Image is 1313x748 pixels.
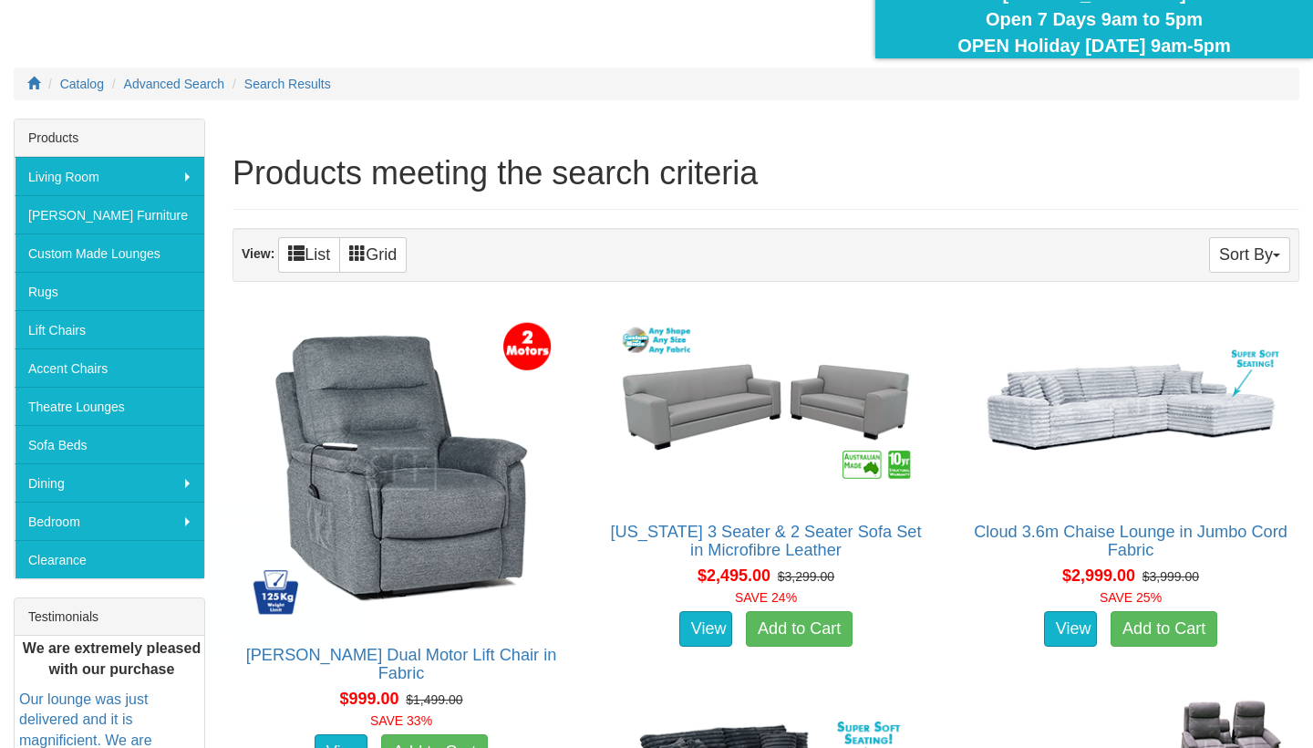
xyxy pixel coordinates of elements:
span: $999.00 [339,690,398,708]
a: Clearance [15,540,204,578]
font: SAVE 24% [735,590,797,605]
a: Theatre Lounges [15,387,204,425]
a: Rugs [15,272,204,310]
div: Products [15,119,204,157]
b: We are extremely pleased with our purchase [23,640,201,677]
img: Bristow Dual Motor Lift Chair in Fabric [243,310,560,628]
span: $2,495.00 [698,566,770,585]
a: Dining [15,463,204,502]
span: $2,999.00 [1062,566,1135,585]
button: Sort By [1209,237,1290,273]
font: SAVE 33% [370,713,432,728]
font: SAVE 25% [1100,590,1162,605]
a: Grid [339,237,407,273]
strong: View: [242,246,274,261]
del: $3,299.00 [778,569,834,584]
a: Living Room [15,157,204,195]
a: Bedroom Suites [204,578,363,617]
a: View [679,611,732,648]
a: Mattress and Bases [204,540,363,578]
a: [PERSON_NAME] Dual Motor Lift Chair in Fabric [246,646,557,682]
a: Mattresses [204,502,363,540]
del: $3,999.00 [1142,569,1199,584]
a: [PERSON_NAME] Furniture [15,195,204,234]
a: Add to Cart [1111,611,1217,648]
a: Add to Cart [746,611,853,648]
a: Sofa Beds [15,425,204,463]
a: Accent Chairs [15,348,204,387]
a: Custom Made Lounges [15,234,204,272]
a: Lift Chairs [15,310,204,348]
a: Search Results [244,77,331,91]
div: Testimonials [15,598,204,636]
a: Bedroom [15,502,204,540]
a: Beds [204,617,363,655]
del: $1,499.00 [406,692,462,707]
a: List [278,237,340,273]
a: Cloud 3.6m Chaise Lounge in Jumbo Cord Fabric [974,523,1287,559]
a: Advanced Search [124,77,225,91]
a: [US_STATE] 3 Seater & 2 Seater Sofa Set in Microfibre Leather [610,523,921,559]
h1: Products meeting the search criteria [233,155,1299,192]
a: Catalog [60,77,104,91]
img: Cloud 3.6m Chaise Lounge in Jumbo Cord Fabric [972,310,1289,504]
a: View [1044,611,1097,648]
img: California 3 Seater & 2 Seater Sofa Set in Microfibre Leather [607,310,925,504]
